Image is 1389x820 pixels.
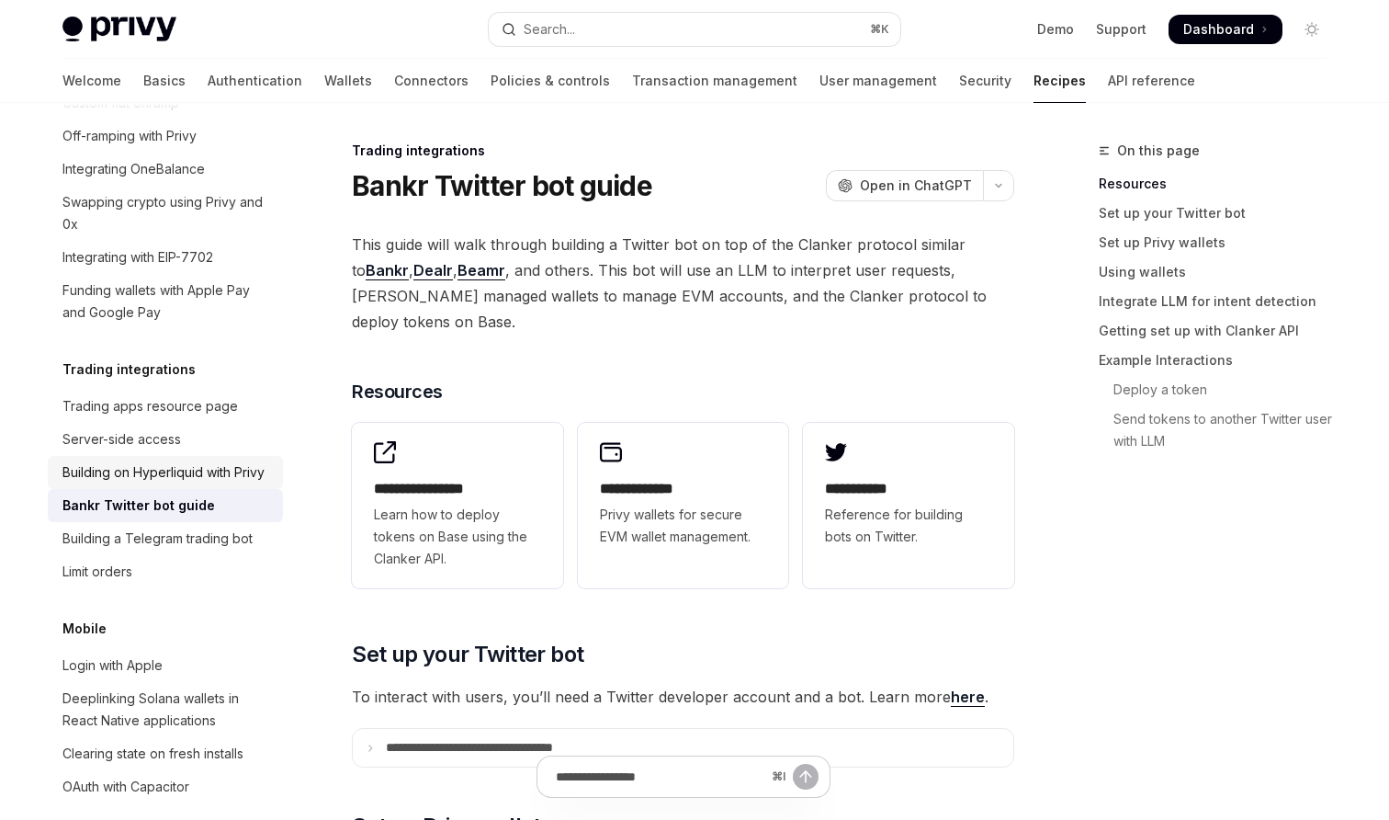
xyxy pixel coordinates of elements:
[208,59,302,103] a: Authentication
[1096,20,1146,39] a: Support
[1099,199,1341,228] a: Set up your Twitter bot
[62,395,238,417] div: Trading apps resource page
[48,390,283,423] a: Trading apps resource page
[62,428,181,450] div: Server-side access
[62,359,196,381] h5: Trading integrations
[352,169,652,202] h1: Bankr Twitter bot guide
[870,22,889,37] span: ⌘ K
[1099,404,1341,456] a: Send tokens to another Twitter user with LLM
[48,423,283,456] a: Server-side access
[48,737,283,770] a: Clearing state on fresh installs
[366,261,409,280] a: Bankr
[48,456,283,489] a: Building on Hyperliquid with Privy
[62,776,189,798] div: OAuth with Capacitor
[1099,316,1341,346] a: Getting set up with Clanker API
[457,261,505,280] a: Beamr
[352,640,583,669] span: Set up your Twitter bot
[524,18,575,40] div: Search...
[1297,15,1327,44] button: Toggle dark mode
[1099,287,1341,316] a: Integrate LLM for intent detection
[1099,228,1341,257] a: Set up Privy wallets
[489,13,900,46] button: Open search
[413,261,453,280] a: Dealr
[62,191,272,235] div: Swapping crypto using Privy and 0x
[860,177,972,195] span: Open in ChatGPT
[62,59,121,103] a: Welcome
[819,59,937,103] a: User management
[62,246,213,268] div: Integrating with EIP-7702
[793,764,819,790] button: Send message
[374,504,541,570] span: Learn how to deploy tokens on Base using the Clanker API.
[48,682,283,737] a: Deeplinking Solana wallets in React Native applications
[62,158,205,180] div: Integrating OneBalance
[1099,169,1341,199] a: Resources
[62,528,253,550] div: Building a Telegram trading bot
[48,274,283,329] a: Funding wallets with Apple Pay and Google Pay
[1099,257,1341,287] a: Using wallets
[48,649,283,682] a: Login with Apple
[62,17,176,42] img: light logo
[394,59,469,103] a: Connectors
[62,655,163,677] div: Login with Apple
[1037,20,1074,39] a: Demo
[826,170,983,201] button: Open in ChatGPT
[62,561,132,583] div: Limit orders
[803,423,1014,588] a: **** **** *Reference for building bots on Twitter.
[48,489,283,522] a: Bankr Twitter bot guide
[48,522,283,555] a: Building a Telegram trading bot
[491,59,610,103] a: Policies & controls
[600,504,767,548] span: Privy wallets for secure EVM wallet management.
[578,423,789,588] a: **** **** ***Privy wallets for secure EVM wallet management.
[959,59,1011,103] a: Security
[324,59,372,103] a: Wallets
[62,125,197,147] div: Off-ramping with Privy
[1099,346,1341,375] a: Example Interactions
[556,757,764,797] input: Ask a question...
[632,59,797,103] a: Transaction management
[48,241,283,274] a: Integrating with EIP-7702
[1033,59,1086,103] a: Recipes
[951,688,985,707] a: here
[62,461,265,484] div: Building on Hyperliquid with Privy
[352,232,1014,335] span: This guide will walk through building a Twitter bot on top of the Clanker protocol similar to , ,...
[62,495,215,517] div: Bankr Twitter bot guide
[352,423,563,588] a: **** **** **** *Learn how to deploy tokens on Base using the Clanker API.
[48,120,283,153] a: Off-ramping with Privy
[352,684,1014,710] span: To interact with users, you’ll need a Twitter developer account and a bot. Learn more .
[143,59,186,103] a: Basics
[1183,20,1254,39] span: Dashboard
[1169,15,1282,44] a: Dashboard
[48,555,283,588] a: Limit orders
[62,279,272,324] div: Funding wallets with Apple Pay and Google Pay
[48,770,283,803] a: OAuth with Capacitor
[48,153,283,186] a: Integrating OneBalance
[1099,375,1341,404] a: Deploy a token
[48,186,283,241] a: Swapping crypto using Privy and 0x
[62,743,243,765] div: Clearing state on fresh installs
[352,142,1014,160] div: Trading integrations
[62,688,272,732] div: Deeplinking Solana wallets in React Native applications
[352,379,443,404] span: Resources
[62,618,107,640] h5: Mobile
[825,504,992,548] span: Reference for building bots on Twitter.
[1108,59,1195,103] a: API reference
[1117,140,1200,162] span: On this page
